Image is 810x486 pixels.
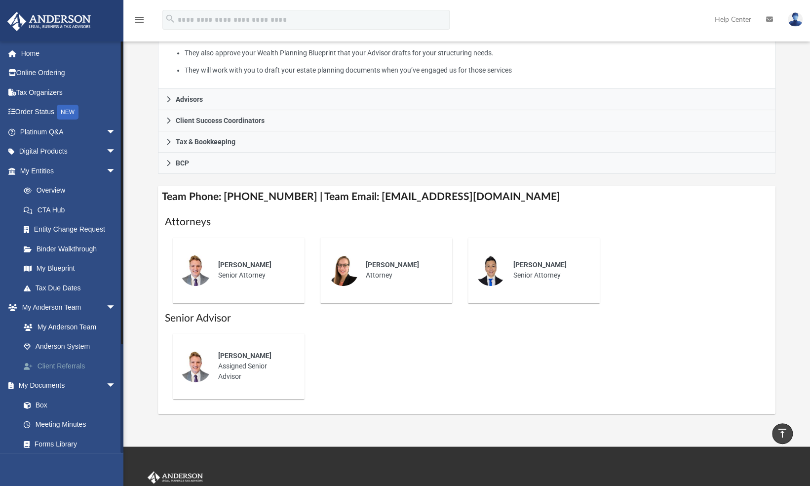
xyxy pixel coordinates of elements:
[772,423,793,444] a: vertical_align_top
[359,253,445,287] div: Attorney
[218,261,271,269] span: [PERSON_NAME]
[176,138,235,145] span: Tax & Bookkeeping
[133,19,145,26] a: menu
[165,311,769,325] h1: Senior Advisor
[506,253,593,287] div: Senior Attorney
[106,298,126,318] span: arrow_drop_down
[7,43,131,63] a: Home
[7,161,131,181] a: My Entitiesarrow_drop_down
[14,220,131,240] a: Entity Change Request
[776,427,788,439] i: vertical_align_top
[218,352,271,360] span: [PERSON_NAME]
[788,12,803,27] img: User Pic
[185,64,769,77] li: They will work with you to draft your estate planning documents when you’ve engaged us for those ...
[14,259,126,279] a: My Blueprint
[327,254,359,286] img: thumbnail
[14,239,131,259] a: Binder Walkthrough
[57,105,78,120] div: NEW
[165,13,176,24] i: search
[158,153,776,174] a: BCP
[7,102,131,122] a: Order StatusNEW
[7,298,131,318] a: My Anderson Teamarrow_drop_down
[158,110,776,131] a: Client Success Coordinators
[176,96,203,103] span: Advisors
[158,186,776,208] h4: Team Phone: [PHONE_NUMBER] | Team Email: [EMAIL_ADDRESS][DOMAIN_NAME]
[14,415,126,435] a: Meeting Minutes
[14,434,121,454] a: Forms Library
[4,12,94,31] img: Anderson Advisors Platinum Portal
[475,254,506,286] img: thumbnail
[7,82,131,102] a: Tax Organizers
[14,337,131,357] a: Anderson System
[7,63,131,83] a: Online Ordering
[7,122,131,142] a: Platinum Q&Aarrow_drop_down
[106,161,126,181] span: arrow_drop_down
[14,395,121,415] a: Box
[211,344,298,389] div: Assigned Senior Advisor
[106,376,126,396] span: arrow_drop_down
[180,351,211,382] img: thumbnail
[211,253,298,287] div: Senior Attorney
[176,117,265,124] span: Client Success Coordinators
[7,142,131,162] a: Digital Productsarrow_drop_down
[158,89,776,110] a: Advisors
[14,200,131,220] a: CTA Hub
[158,131,776,153] a: Tax & Bookkeeping
[165,215,769,229] h1: Attorneys
[14,181,131,201] a: Overview
[133,14,145,26] i: menu
[146,471,205,484] img: Anderson Advisors Platinum Portal
[106,142,126,162] span: arrow_drop_down
[180,254,211,286] img: thumbnail
[14,278,131,298] a: Tax Due Dates
[7,376,126,396] a: My Documentsarrow_drop_down
[176,160,189,166] span: BCP
[14,317,126,337] a: My Anderson Team
[14,356,131,376] a: Client Referrals
[366,261,419,269] span: [PERSON_NAME]
[513,261,567,269] span: [PERSON_NAME]
[106,122,126,142] span: arrow_drop_down
[185,47,769,59] li: They also approve your Wealth Planning Blueprint that your Advisor drafts for your structuring ne...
